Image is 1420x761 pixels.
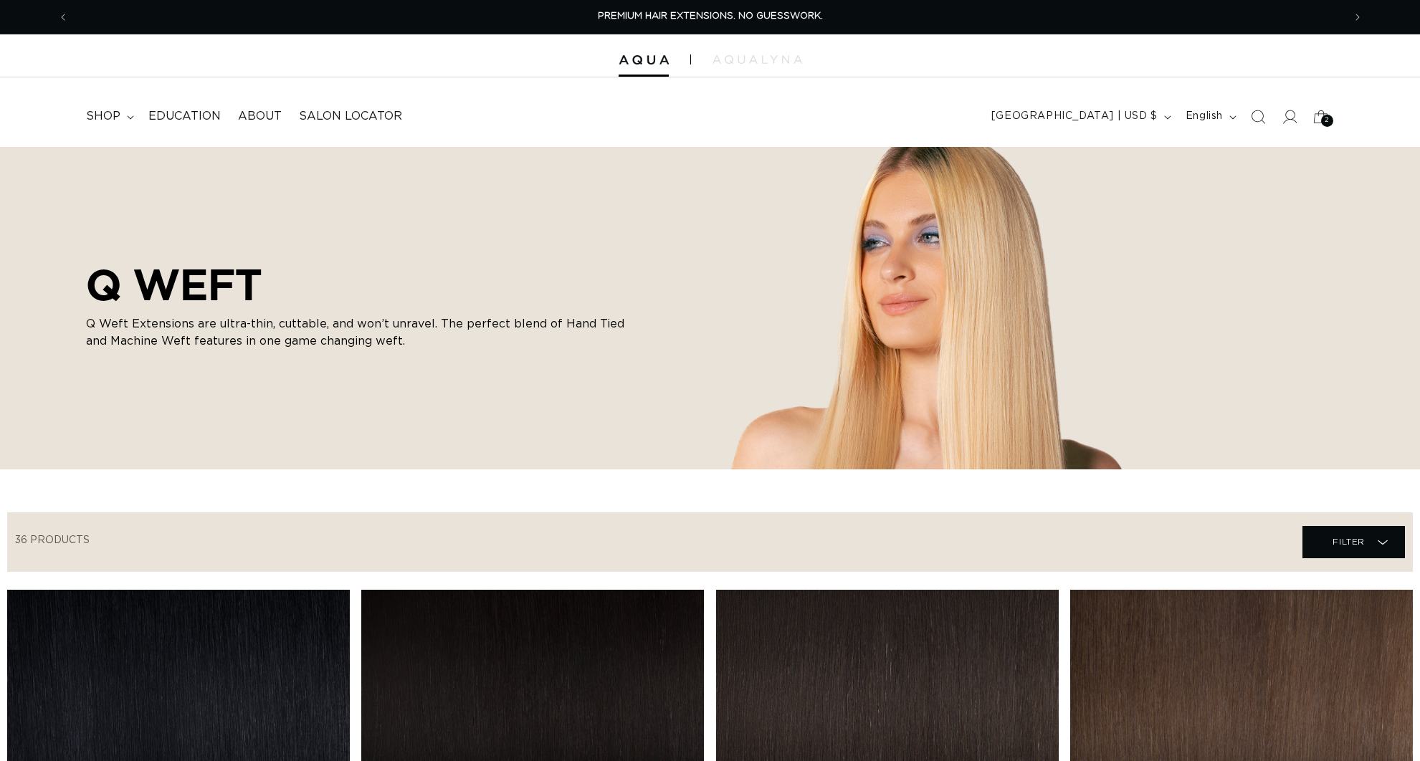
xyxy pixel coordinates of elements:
span: 36 products [15,535,90,545]
span: 2 [1325,115,1330,127]
button: English [1177,103,1242,130]
span: Filter [1333,528,1365,555]
span: shop [86,109,120,124]
span: PREMIUM HAIR EXTENSIONS. NO GUESSWORK. [598,11,823,21]
span: Education [148,109,221,124]
button: [GEOGRAPHIC_DATA] | USD $ [983,103,1177,130]
button: Next announcement [1342,4,1373,31]
span: Salon Locator [299,109,402,124]
summary: Filter [1302,526,1405,558]
a: About [229,100,290,133]
summary: shop [77,100,140,133]
h2: Q WEFT [86,259,631,310]
summary: Search [1242,101,1274,133]
p: Q Weft Extensions are ultra-thin, cuttable, and won’t unravel. The perfect blend of Hand Tied and... [86,315,631,350]
img: Aqua Hair Extensions [619,55,669,65]
img: aqualyna.com [713,55,802,64]
span: About [238,109,282,124]
a: Education [140,100,229,133]
a: Salon Locator [290,100,411,133]
span: [GEOGRAPHIC_DATA] | USD $ [991,109,1158,124]
span: English [1186,109,1223,124]
button: Previous announcement [47,4,79,31]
